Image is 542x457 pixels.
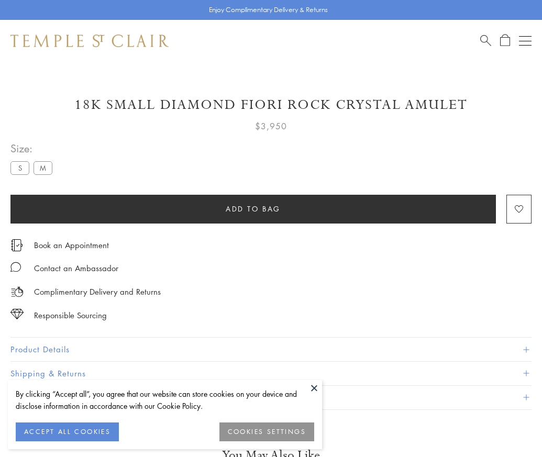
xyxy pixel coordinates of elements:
[34,262,118,275] div: Contact an Ambassador
[10,140,57,157] span: Size:
[519,35,532,47] button: Open navigation
[34,309,107,322] div: Responsible Sourcing
[10,262,21,272] img: MessageIcon-01_2.svg
[10,96,532,114] h1: 18K Small Diamond Fiori Rock Crystal Amulet
[16,388,314,412] div: By clicking “Accept all”, you agree that our website can store cookies on your device and disclos...
[16,422,119,441] button: ACCEPT ALL COOKIES
[34,161,52,174] label: M
[10,309,24,319] img: icon_sourcing.svg
[209,5,328,15] p: Enjoy Complimentary Delivery & Returns
[480,34,491,47] a: Search
[10,161,29,174] label: S
[10,285,24,298] img: icon_delivery.svg
[10,35,169,47] img: Temple St. Clair
[500,34,510,47] a: Open Shopping Bag
[10,338,532,361] button: Product Details
[34,239,109,251] a: Book an Appointment
[10,195,496,224] button: Add to bag
[219,422,314,441] button: COOKIES SETTINGS
[255,119,287,133] span: $3,950
[10,239,23,251] img: icon_appointment.svg
[226,203,281,215] span: Add to bag
[34,285,161,298] p: Complimentary Delivery and Returns
[10,362,532,385] button: Shipping & Returns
